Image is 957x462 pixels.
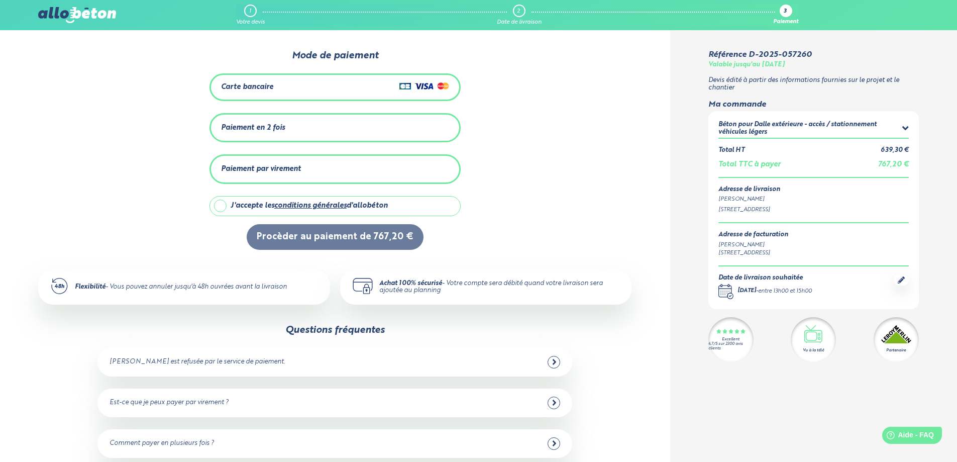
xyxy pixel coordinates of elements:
[221,165,301,173] div: Paiement par virement
[881,147,909,154] div: 639,30 €
[274,202,347,209] a: conditions générales
[773,19,798,26] div: Paiement
[247,224,423,250] button: Procèder au paiement de 767,20 €
[718,274,812,282] div: Date de livraison souhaitée
[722,337,739,342] div: Excellent
[221,124,285,132] div: Paiement en 2 fois
[379,280,442,287] strong: Achat 100% sécurisé
[379,280,619,295] div: - Votre compte sera débité quand votre livraison sera ajoutée au planning
[773,5,798,26] a: 3 Paiement
[236,5,265,26] a: 1 Votre devis
[708,77,919,91] p: Devis édité à partir des informations fournies sur le projet et le chantier
[718,121,909,138] summary: Béton pour Dalle extérieure - accès / stationnement véhicules légers
[737,287,756,296] div: [DATE]
[249,8,251,15] div: 1
[718,231,788,239] div: Adresse de facturation
[75,284,105,290] strong: Flexibilité
[110,399,229,407] div: Est-ce que je peux payer par virement ?
[868,423,946,451] iframe: Help widget launcher
[517,8,520,15] div: 2
[718,195,909,204] div: [PERSON_NAME]
[110,358,285,366] div: [PERSON_NAME] est refusée par le service de paiement.
[784,9,787,15] div: 3
[708,61,785,69] div: Valable jusqu'au [DATE]
[718,121,903,136] div: Béton pour Dalle extérieure - accès / stationnement véhicules légers
[399,80,449,92] img: Cartes de crédit
[708,342,754,351] div: 4.7/5 sur 2300 avis clients
[803,347,824,353] div: Vu à la télé
[497,5,542,26] a: 2 Date de livraison
[718,186,909,194] div: Adresse de livraison
[718,241,788,249] div: [PERSON_NAME]
[236,19,265,26] div: Votre devis
[75,284,287,291] div: - Vous pouvez annuler jusqu'à 48h ouvrées avant la livraison
[718,160,781,169] div: Total TTC à payer
[38,7,116,23] img: allobéton
[221,83,273,91] div: Carte bancaire
[737,287,812,296] div: -
[708,100,919,109] div: Ma commande
[878,161,909,168] span: 767,20 €
[497,19,542,26] div: Date de livraison
[886,347,906,353] div: Partenaire
[708,50,812,59] div: Référence D-2025-057260
[718,249,788,257] div: [STREET_ADDRESS]
[285,325,385,336] div: Questions fréquentes
[231,202,388,210] div: J'accepte les d'allobéton
[157,50,513,61] div: Mode de paiement
[718,147,745,154] div: Total HT
[758,287,812,296] div: entre 13h00 et 15h00
[718,206,909,214] div: [STREET_ADDRESS]
[110,440,214,447] div: Comment payer en plusieurs fois ?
